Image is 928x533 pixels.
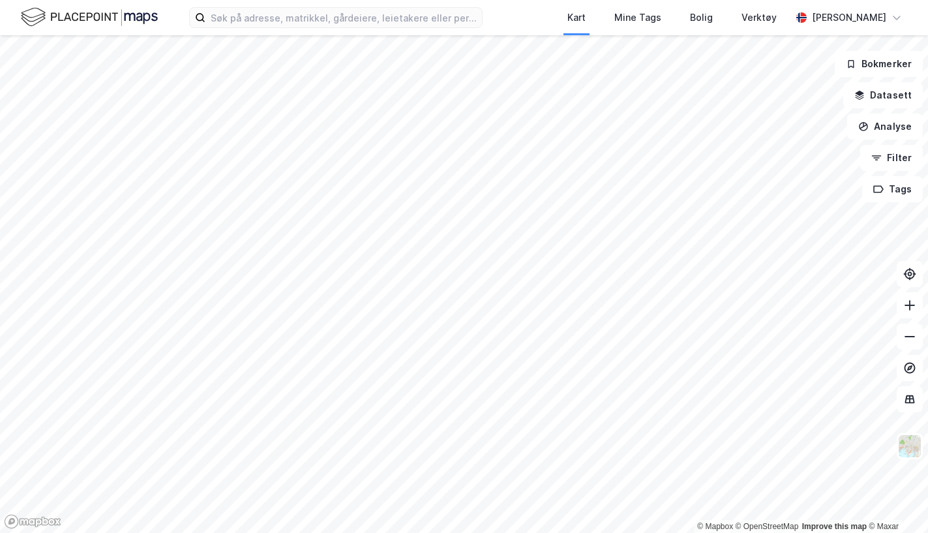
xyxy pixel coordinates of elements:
[835,51,923,77] button: Bokmerker
[690,10,713,25] div: Bolig
[860,145,923,171] button: Filter
[21,6,158,29] img: logo.f888ab2527a4732fd821a326f86c7f29.svg
[862,176,923,202] button: Tags
[812,10,886,25] div: [PERSON_NAME]
[614,10,661,25] div: Mine Tags
[4,514,61,529] a: Mapbox homepage
[741,10,777,25] div: Verktøy
[843,82,923,108] button: Datasett
[567,10,586,25] div: Kart
[847,114,923,140] button: Analyse
[736,522,799,531] a: OpenStreetMap
[802,522,867,531] a: Improve this map
[205,8,482,27] input: Søk på adresse, matrikkel, gårdeiere, leietakere eller personer
[897,434,922,459] img: Z
[697,522,733,531] a: Mapbox
[863,470,928,533] iframe: Chat Widget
